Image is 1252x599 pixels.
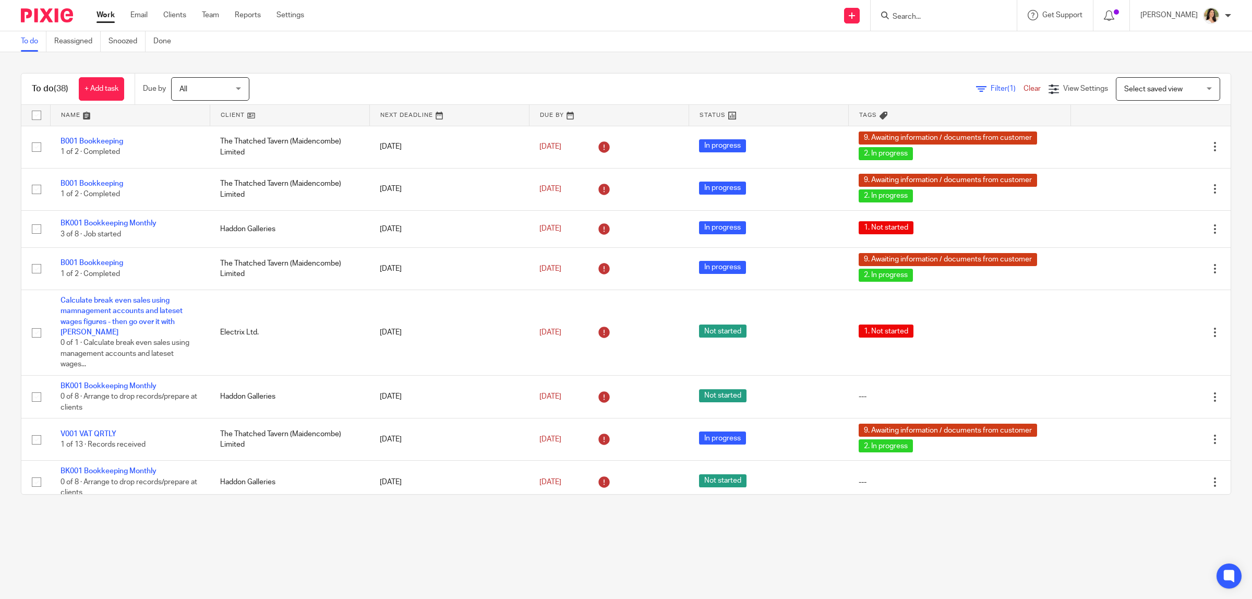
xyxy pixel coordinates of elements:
[276,10,304,20] a: Settings
[859,131,1037,145] span: 9. Awaiting information / documents from customer
[61,149,120,156] span: 1 of 2 · Completed
[210,290,369,375] td: Electrix Ltd.
[97,10,115,20] a: Work
[539,436,561,443] span: [DATE]
[1124,86,1183,93] span: Select saved view
[699,261,746,274] span: In progress
[210,168,369,210] td: The Thatched Tavern (Maidencombe) Limited
[61,180,123,187] a: B001 Bookkeeping
[699,182,746,195] span: In progress
[539,265,561,272] span: [DATE]
[61,441,146,449] span: 1 of 13 · Records received
[699,221,746,234] span: In progress
[859,439,913,452] span: 2. In progress
[153,31,179,52] a: Done
[991,85,1024,92] span: Filter
[539,478,561,486] span: [DATE]
[859,477,1061,487] div: ---
[61,191,120,198] span: 1 of 2 · Completed
[210,418,369,461] td: The Thatched Tavern (Maidencombe) Limited
[61,478,197,497] span: 0 of 8 · Arrange to drop records/prepare at clients
[163,10,186,20] a: Clients
[1203,7,1220,24] img: High%20Res%20Andrew%20Price%20Accountants_Poppy%20Jakes%20photography-1153.jpg
[79,77,124,101] a: + Add task
[539,225,561,233] span: [DATE]
[61,231,121,238] span: 3 of 8 · Job started
[369,290,529,375] td: [DATE]
[859,147,913,160] span: 2. In progress
[859,221,913,234] span: 1. Not started
[61,270,120,278] span: 1 of 2 · Completed
[54,85,68,93] span: (38)
[61,220,156,227] a: BK001 Bookkeeping Monthly
[699,432,746,445] span: In progress
[1007,85,1016,92] span: (1)
[179,86,187,93] span: All
[859,112,877,118] span: Tags
[21,31,46,52] a: To do
[61,382,156,390] a: BK001 Bookkeeping Monthly
[699,474,747,487] span: Not started
[539,185,561,193] span: [DATE]
[1042,11,1082,19] span: Get Support
[210,461,369,504] td: Haddon Galleries
[61,430,116,438] a: V001 VAT QRTLY
[143,83,166,94] p: Due by
[859,424,1037,437] span: 9. Awaiting information / documents from customer
[369,247,529,290] td: [DATE]
[202,10,219,20] a: Team
[32,83,68,94] h1: To do
[369,461,529,504] td: [DATE]
[539,329,561,336] span: [DATE]
[210,210,369,247] td: Haddon Galleries
[109,31,146,52] a: Snoozed
[699,325,747,338] span: Not started
[369,168,529,210] td: [DATE]
[892,13,985,22] input: Search
[61,468,156,475] a: BK001 Bookkeeping Monthly
[369,375,529,418] td: [DATE]
[61,259,123,267] a: B001 Bookkeeping
[859,189,913,202] span: 2. In progress
[699,389,747,402] span: Not started
[1063,85,1108,92] span: View Settings
[54,31,101,52] a: Reassigned
[130,10,148,20] a: Email
[61,138,123,145] a: B001 Bookkeeping
[369,418,529,461] td: [DATE]
[210,247,369,290] td: The Thatched Tavern (Maidencombe) Limited
[859,174,1037,187] span: 9. Awaiting information / documents from customer
[369,126,529,168] td: [DATE]
[61,393,197,411] span: 0 of 8 · Arrange to drop records/prepare at clients
[1024,85,1041,92] a: Clear
[859,269,913,282] span: 2. In progress
[859,391,1061,402] div: ---
[61,297,183,336] a: Calculate break even sales using mamnagement accounts and lateset wages figures - then go over it...
[210,126,369,168] td: The Thatched Tavern (Maidencombe) Limited
[859,253,1037,266] span: 9. Awaiting information / documents from customer
[699,139,746,152] span: In progress
[235,10,261,20] a: Reports
[21,8,73,22] img: Pixie
[210,375,369,418] td: Haddon Galleries
[61,339,189,368] span: 0 of 1 · Calculate break even sales using management accounts and lateset wages...
[369,210,529,247] td: [DATE]
[1140,10,1198,20] p: [PERSON_NAME]
[539,143,561,150] span: [DATE]
[539,393,561,400] span: [DATE]
[859,325,913,338] span: 1. Not started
